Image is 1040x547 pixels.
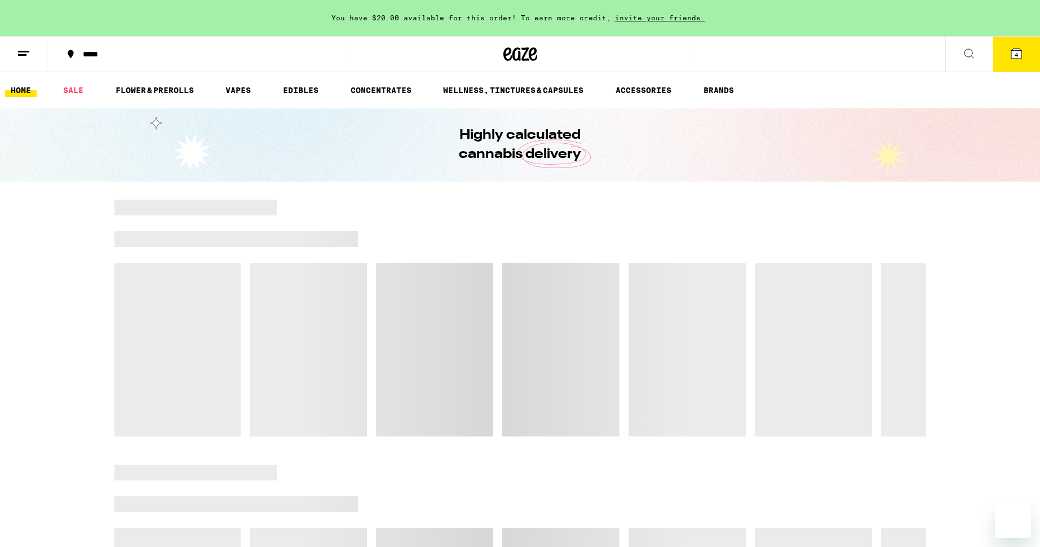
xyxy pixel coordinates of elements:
a: WELLNESS, TINCTURES & CAPSULES [437,83,589,97]
button: 4 [993,37,1040,72]
a: BRANDS [698,83,740,97]
a: ACCESSORIES [610,83,677,97]
a: EDIBLES [277,83,324,97]
a: VAPES [220,83,256,97]
a: HOME [5,83,37,97]
span: invite your friends. [611,14,709,21]
h1: Highly calculated cannabis delivery [427,126,613,164]
span: You have $20.00 available for this order! To earn more credit, [331,14,611,21]
a: CONCENTRATES [345,83,417,97]
iframe: Button to launch messaging window [995,502,1031,538]
a: FLOWER & PREROLLS [110,83,200,97]
span: 4 [1015,51,1018,58]
a: SALE [57,83,89,97]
